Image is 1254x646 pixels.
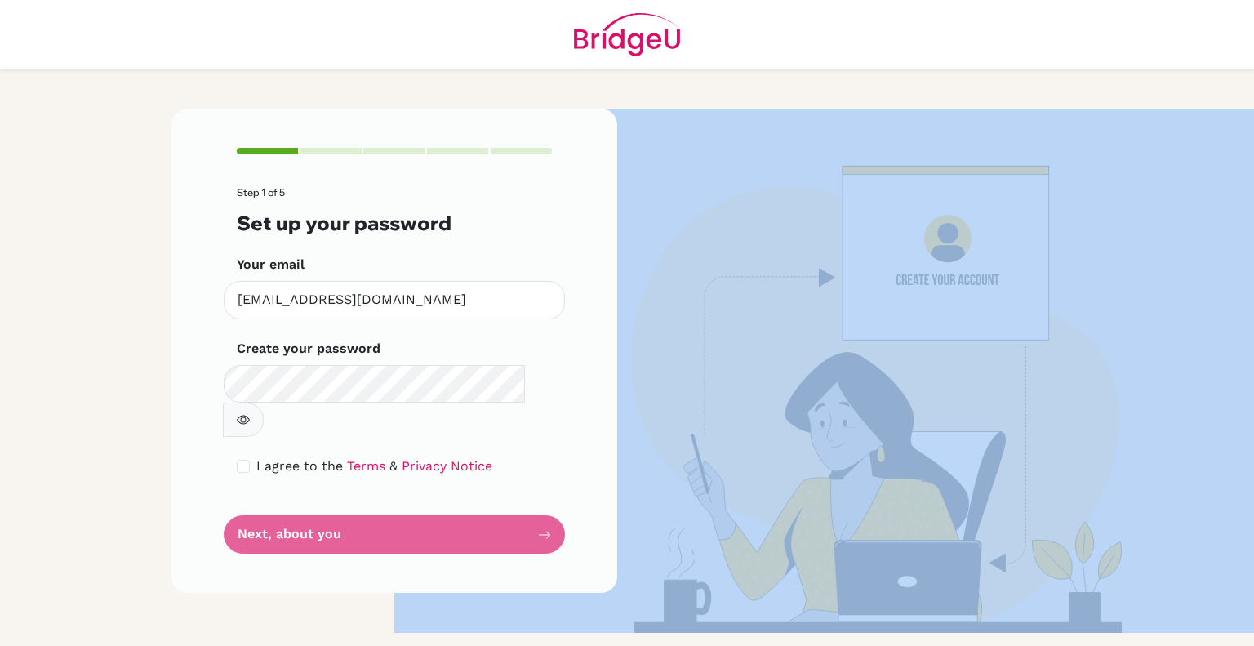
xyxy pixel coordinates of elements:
span: Step 1 of 5 [237,186,285,198]
label: Your email [237,255,305,274]
input: Insert your email* [224,281,565,319]
span: I agree to the [256,458,343,474]
h3: Set up your password [237,212,552,235]
label: Create your password [237,339,380,359]
span: & [389,458,398,474]
a: Privacy Notice [402,458,492,474]
a: Terms [347,458,385,474]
